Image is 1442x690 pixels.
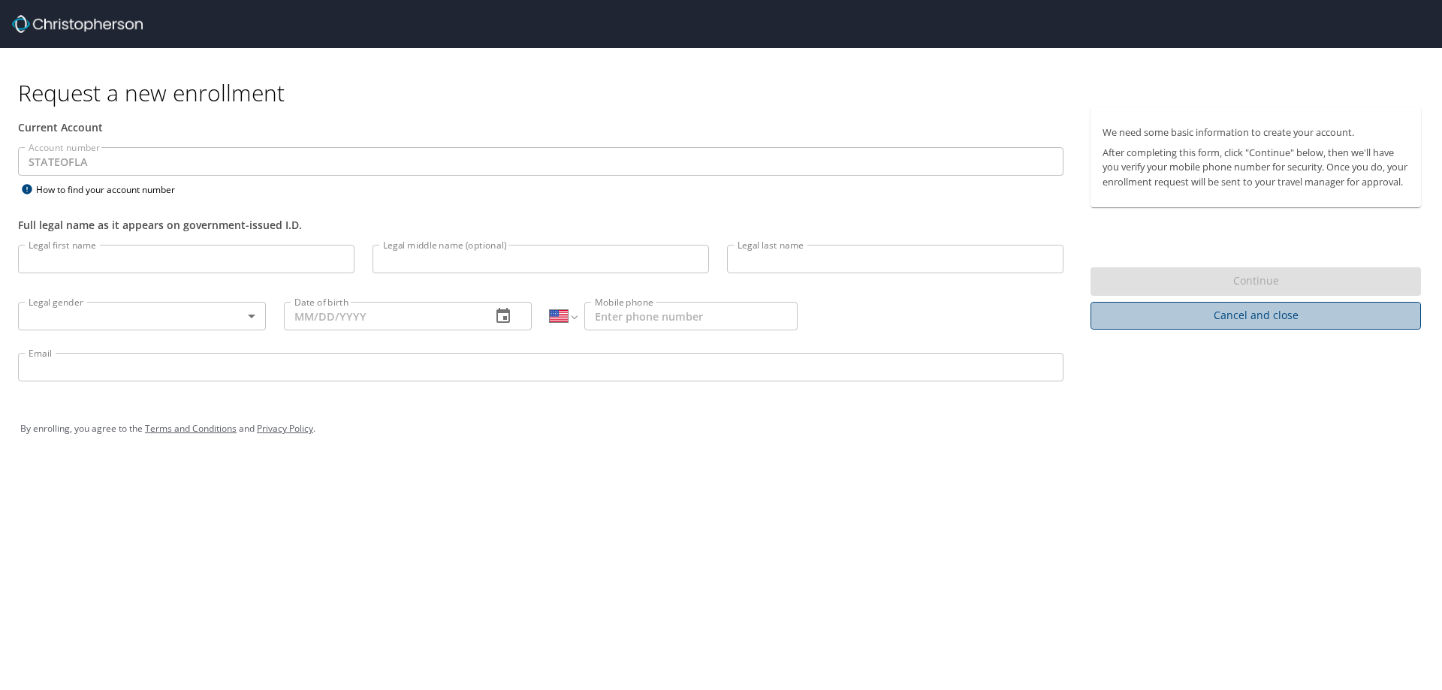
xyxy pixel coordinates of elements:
a: Privacy Policy [257,422,313,435]
a: Terms and Conditions [145,422,237,435]
div: By enrolling, you agree to the and . [20,410,1422,447]
button: Cancel and close [1091,302,1421,330]
input: MM/DD/YYYY [284,302,479,330]
p: We need some basic information to create your account. [1103,125,1409,140]
h1: Request a new enrollment [18,78,1433,107]
div: Full legal name as it appears on government-issued I.D. [18,217,1063,233]
img: cbt logo [12,15,143,33]
p: After completing this form, click "Continue" below, then we'll have you verify your mobile phone ... [1103,146,1409,189]
span: Cancel and close [1103,306,1409,325]
div: How to find your account number [18,180,206,199]
input: Enter phone number [584,302,798,330]
div: Current Account [18,119,1063,135]
div: ​ [18,302,266,330]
